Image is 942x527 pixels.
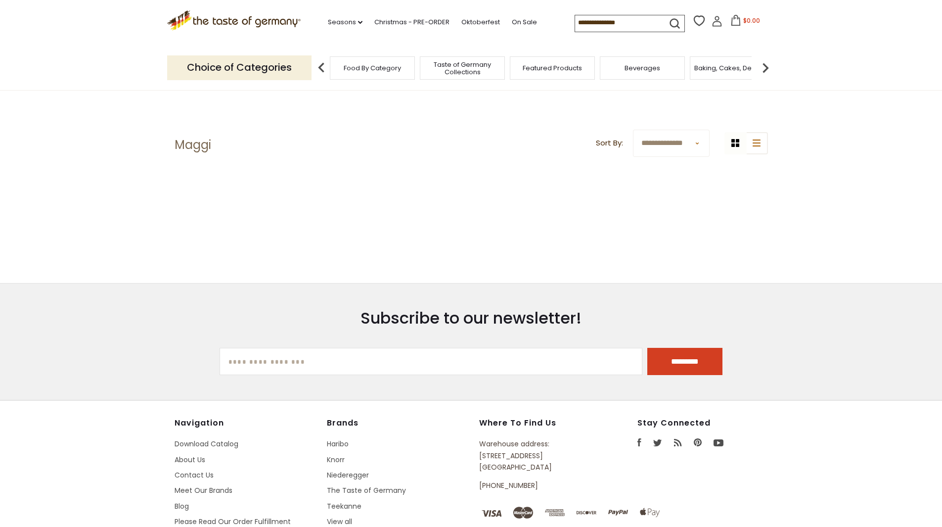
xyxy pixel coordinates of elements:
a: Haribo [327,439,349,449]
p: [PHONE_NUMBER] [479,480,592,491]
a: Meet Our Brands [175,485,232,495]
a: Blog [175,501,189,511]
a: View all [327,517,352,527]
img: previous arrow [312,58,331,78]
a: On Sale [512,17,537,28]
h4: Where to find us [479,418,592,428]
a: The Taste of Germany [327,485,406,495]
img: next arrow [756,58,775,78]
p: Warehouse address: [STREET_ADDRESS] [GEOGRAPHIC_DATA] [479,438,592,473]
button: $0.00 [724,15,766,30]
h4: Navigation [175,418,317,428]
span: $0.00 [743,16,760,25]
h4: Stay Connected [637,418,768,428]
a: Featured Products [523,64,582,72]
a: Knorr [327,455,345,465]
p: Choice of Categories [167,55,312,80]
a: Baking, Cakes, Desserts [694,64,771,72]
a: Christmas - PRE-ORDER [374,17,449,28]
h4: Brands [327,418,469,428]
a: Contact Us [175,470,214,480]
a: Download Catalog [175,439,238,449]
a: Food By Category [344,64,401,72]
a: Niederegger [327,470,369,480]
a: Seasons [328,17,362,28]
label: Sort By: [596,137,623,149]
a: Teekanne [327,501,361,511]
a: Oktoberfest [461,17,500,28]
h3: Subscribe to our newsletter! [220,308,723,328]
h1: Maggi [175,138,211,152]
a: About Us [175,455,205,465]
a: Taste of Germany Collections [423,61,502,76]
a: Beverages [625,64,660,72]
